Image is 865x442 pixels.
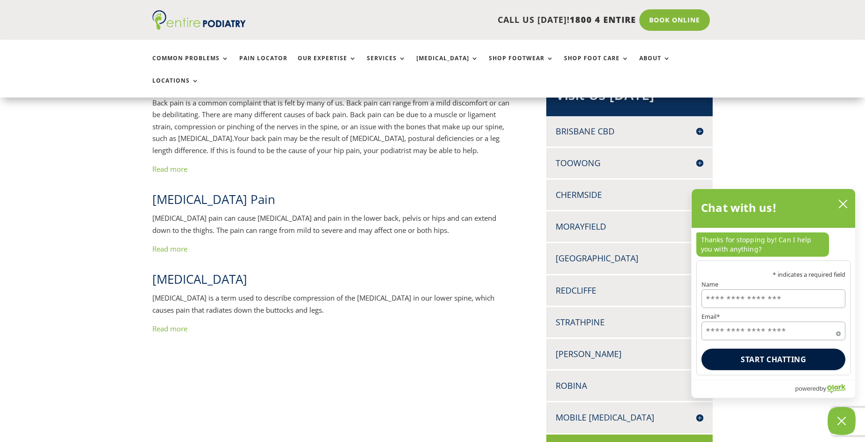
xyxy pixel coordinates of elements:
h4: [PERSON_NAME] [556,348,703,360]
span: [MEDICAL_DATA] [152,271,247,288]
h4: Morayfield [556,221,703,232]
a: [MEDICAL_DATA] [416,55,479,75]
a: Shop Foot Care [564,55,629,75]
button: close chatbox [836,197,851,211]
h4: Redcliffe [556,285,703,296]
a: Read more [152,164,187,174]
h4: Toowong [556,157,703,169]
a: Our Expertise [298,55,357,75]
label: Email* [701,314,845,320]
h4: Robina [556,380,703,392]
h4: [GEOGRAPHIC_DATA] [556,253,703,264]
span: Required field [836,330,841,334]
a: Pain Locator [239,55,287,75]
a: Shop Footwear [489,55,554,75]
span: [MEDICAL_DATA] pain can cause [MEDICAL_DATA] and pain in the lower back, pelvis or hips and can e... [152,213,496,235]
h4: Mobile [MEDICAL_DATA] [556,412,703,423]
span: 1800 4 ENTIRE [570,14,636,25]
h4: Chermside [556,189,703,201]
a: Read more [152,324,187,333]
span: Back pain is a common complaint that is felt by many of us. Back pain can range from a mild disco... [152,98,509,143]
p: Thanks for stopping by! Can I help you with anything? [696,232,829,257]
span: Your back pain may be the result of [MEDICAL_DATA], postural deficiencies or a leg length differe... [152,133,500,155]
input: Name [701,289,845,308]
p: * indicates a required field [701,272,845,278]
span: [MEDICAL_DATA] is a term used to describe compression of the [MEDICAL_DATA] in our lower spine, w... [152,293,494,315]
a: Services [367,55,406,75]
a: Entire Podiatry [152,22,246,32]
span: by [820,383,826,394]
h4: Strathpine [556,316,703,328]
a: Locations [152,77,199,98]
a: Common Problems [152,55,229,75]
button: Close Chatbox [828,407,856,435]
h4: Brisbane CBD [556,126,703,137]
div: chat [692,228,855,260]
img: logo (1) [152,10,246,30]
span: [MEDICAL_DATA] Pain [152,191,275,208]
a: Book Online [639,9,710,31]
a: Read more [152,244,187,253]
span: powered [795,383,819,394]
a: About [639,55,671,75]
p: CALL US [DATE]! [282,14,636,26]
input: Email [701,322,845,340]
label: Name [701,281,845,288]
div: olark chatbox [691,189,856,398]
h2: Chat with us! [701,198,777,217]
a: Powered by Olark [795,380,855,398]
button: Start chatting [701,349,845,370]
